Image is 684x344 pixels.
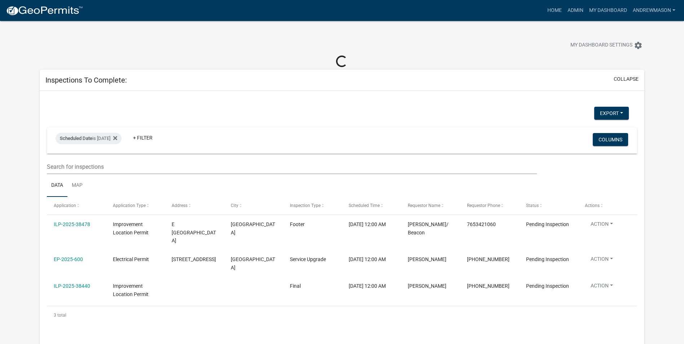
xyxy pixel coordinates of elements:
span: Scheduled Date [60,136,92,141]
span: Footer [290,221,305,227]
span: Requestor Phone [467,203,500,208]
datatable-header-cell: Application [47,197,106,214]
datatable-header-cell: Application Type [106,197,165,214]
span: Electrical Permit [113,256,149,262]
a: AndrewMason [630,4,678,17]
input: Search for inspections [47,159,537,174]
span: Joe [408,256,446,262]
button: collapse [614,75,639,83]
span: Joe W/ Beacon [408,221,449,235]
span: 09/25/2025, 12:00 AM [349,256,386,262]
a: + Filter [127,131,158,144]
datatable-header-cell: Inspection Type [283,197,342,214]
span: Address [172,203,187,208]
datatable-header-cell: Requestor Name [401,197,460,214]
span: Improvement Location Permit [113,221,149,235]
span: 6291 E S R 144 [172,256,216,262]
span: 317-313-6028 [467,256,509,262]
span: Improvement Location Permit [113,283,149,297]
span: MOORESVILLE [231,256,275,270]
button: Action [585,282,619,292]
a: Home [544,4,565,17]
span: My Dashboard Settings [570,41,632,50]
span: City [231,203,238,208]
span: Requestor Name [408,203,440,208]
div: is [DATE] [56,133,122,144]
span: E ORCHARD RD [172,221,216,244]
datatable-header-cell: Scheduled Time [342,197,401,214]
datatable-header-cell: Requestor Phone [460,197,519,214]
span: 765-561-3237 [467,283,509,289]
span: Status [526,203,539,208]
span: 09/25/2025, 12:00 AM [349,283,386,289]
span: Actions [585,203,600,208]
datatable-header-cell: Status [519,197,578,214]
span: MOORESVILLE [231,221,275,235]
a: Admin [565,4,586,17]
datatable-header-cell: Address [165,197,224,214]
span: Application [54,203,76,208]
span: Application Type [113,203,146,208]
span: Scheduled Time [349,203,380,208]
span: Pending Inspection [526,283,569,289]
div: collapse [40,91,644,339]
span: Pending Inspection [526,256,569,262]
span: Service Upgrade [290,256,326,262]
button: Export [594,107,629,120]
span: Susan Fries [408,283,446,289]
span: Inspection Type [290,203,321,208]
a: ILP-2025-38440 [54,283,90,289]
a: Map [67,174,87,197]
span: Final [290,283,301,289]
span: 7653421060 [467,221,496,227]
button: Columns [593,133,628,146]
button: My Dashboard Settingssettings [565,38,648,52]
a: EP-2025-600 [54,256,83,262]
h5: Inspections To Complete: [45,76,127,84]
button: Action [585,220,619,231]
datatable-header-cell: City [224,197,283,214]
span: 09/25/2025, 12:00 AM [349,221,386,227]
a: My Dashboard [586,4,630,17]
a: Data [47,174,67,197]
span: Pending Inspection [526,221,569,227]
div: 3 total [47,306,637,324]
a: ILP-2025-38478 [54,221,90,227]
i: settings [634,41,643,50]
button: Action [585,255,619,266]
datatable-header-cell: Actions [578,197,637,214]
